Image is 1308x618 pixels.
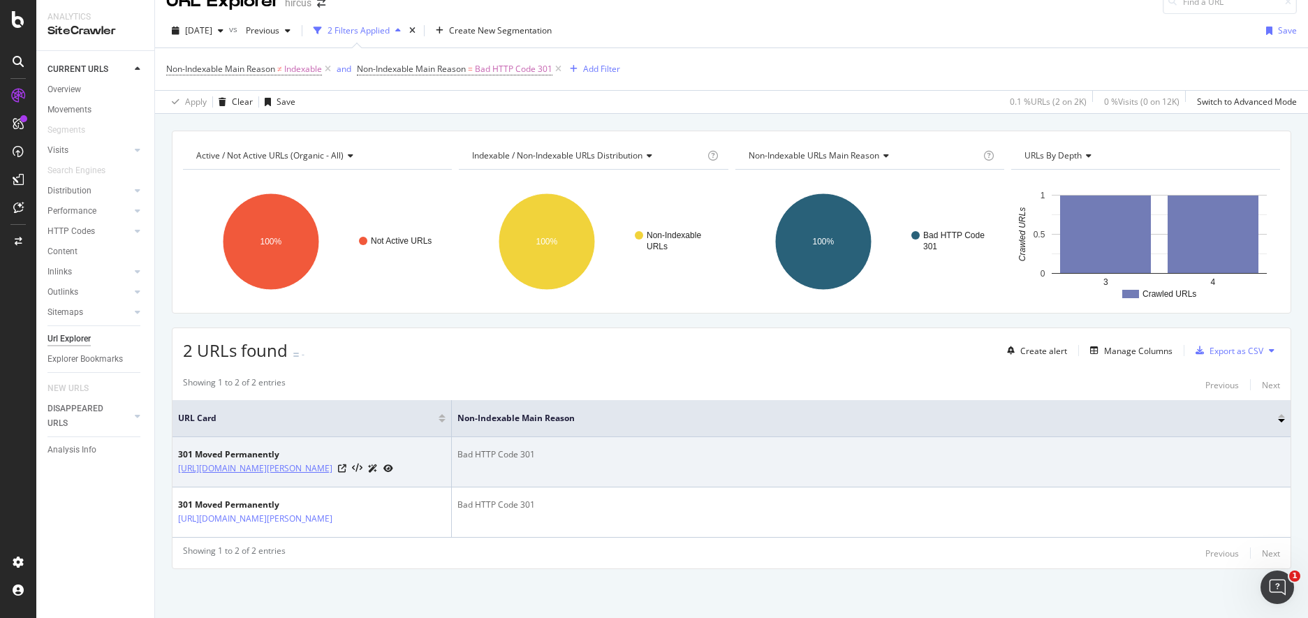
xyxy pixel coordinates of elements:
a: Distribution [47,184,131,198]
button: Create alert [1001,339,1067,362]
text: 0 [1040,269,1045,279]
span: = [468,63,473,75]
span: Non-Indexable URLs Main Reason [749,149,879,161]
div: Content [47,244,78,259]
button: Apply [166,91,207,113]
svg: A chart. [1011,181,1280,302]
button: and [337,62,351,75]
button: Previous [1205,545,1239,561]
div: Analytics [47,11,143,23]
div: Add Filter [583,63,620,75]
text: Non-Indexable [647,230,701,240]
span: 2025 Sep. 23rd [185,24,212,36]
div: Previous [1205,547,1239,559]
div: 0.1 % URLs ( 2 on 2K ) [1010,96,1087,108]
h4: Active / Not Active URLs [193,145,439,167]
span: URLs by Depth [1024,149,1082,161]
span: Indexable / Non-Indexable URLs distribution [472,149,642,161]
div: Next [1262,379,1280,391]
a: DISAPPEARED URLS [47,402,131,431]
div: 0 % Visits ( 0 on 12K ) [1104,96,1180,108]
h4: Non-Indexable URLs Main Reason [746,145,980,167]
span: Indexable [284,59,322,79]
a: URL Inspection [383,461,393,476]
div: Save [1278,24,1297,36]
svg: A chart. [735,181,1004,302]
div: Inlinks [47,265,72,279]
span: Non-Indexable Main Reason [457,412,1257,425]
a: CURRENT URLS [47,62,131,77]
a: Performance [47,204,131,219]
text: 0.5 [1033,230,1045,240]
div: Create alert [1020,345,1067,357]
button: Add Filter [564,61,620,78]
div: Switch to Advanced Mode [1197,96,1297,108]
h4: URLs by Depth [1022,145,1267,167]
div: DISAPPEARED URLS [47,402,118,431]
div: Distribution [47,184,91,198]
div: A chart. [459,181,728,302]
button: Clear [213,91,253,113]
div: Movements [47,103,91,117]
a: Search Engines [47,163,119,178]
text: Crawled URLs [1142,289,1196,299]
div: Overview [47,82,81,97]
text: 100% [536,237,558,247]
button: Export as CSV [1190,339,1263,362]
div: Visits [47,143,68,158]
text: 301 [923,242,937,251]
span: Non-Indexable Main Reason [166,63,275,75]
img: Equal [293,353,299,357]
span: URL Card [178,412,435,425]
a: Visits [47,143,131,158]
span: ≠ [277,63,282,75]
a: Segments [47,123,99,138]
button: Create New Segmentation [430,20,557,42]
a: [URL][DOMAIN_NAME][PERSON_NAME] [178,462,332,476]
text: 3 [1103,277,1108,287]
button: Previous [240,20,296,42]
div: Performance [47,204,96,219]
button: View HTML Source [352,464,362,473]
text: Not Active URLs [371,236,432,246]
div: Apply [185,96,207,108]
span: Active / Not Active URLs (organic - all) [196,149,344,161]
text: URLs [647,242,668,251]
span: Previous [240,24,279,36]
div: SiteCrawler [47,23,143,39]
span: 1 [1289,571,1300,582]
text: 4 [1210,277,1215,287]
iframe: Intercom live chat [1261,571,1294,604]
div: Showing 1 to 2 of 2 entries [183,376,286,393]
div: times [406,24,418,38]
div: Bad HTTP Code 301 [457,499,1285,511]
div: Segments [47,123,85,138]
div: Showing 1 to 2 of 2 entries [183,545,286,561]
button: Save [1261,20,1297,42]
div: Next [1262,547,1280,559]
button: 2 Filters Applied [308,20,406,42]
span: Create New Segmentation [449,24,552,36]
div: - [302,348,304,360]
text: 100% [260,237,282,247]
button: Next [1262,545,1280,561]
button: Next [1262,376,1280,393]
div: and [337,63,351,75]
div: 301 Moved Permanently [178,448,393,461]
a: NEW URLS [47,381,103,396]
a: Overview [47,82,145,97]
svg: A chart. [183,181,452,302]
text: Crawled URLs [1017,207,1027,261]
a: Content [47,244,145,259]
a: Analysis Info [47,443,145,457]
div: Previous [1205,379,1239,391]
div: Save [277,96,295,108]
a: Explorer Bookmarks [47,352,145,367]
div: 301 Moved Permanently [178,499,393,511]
div: Clear [232,96,253,108]
div: Bad HTTP Code 301 [457,448,1285,461]
button: Switch to Advanced Mode [1191,91,1297,113]
text: Bad HTTP Code [923,230,985,240]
